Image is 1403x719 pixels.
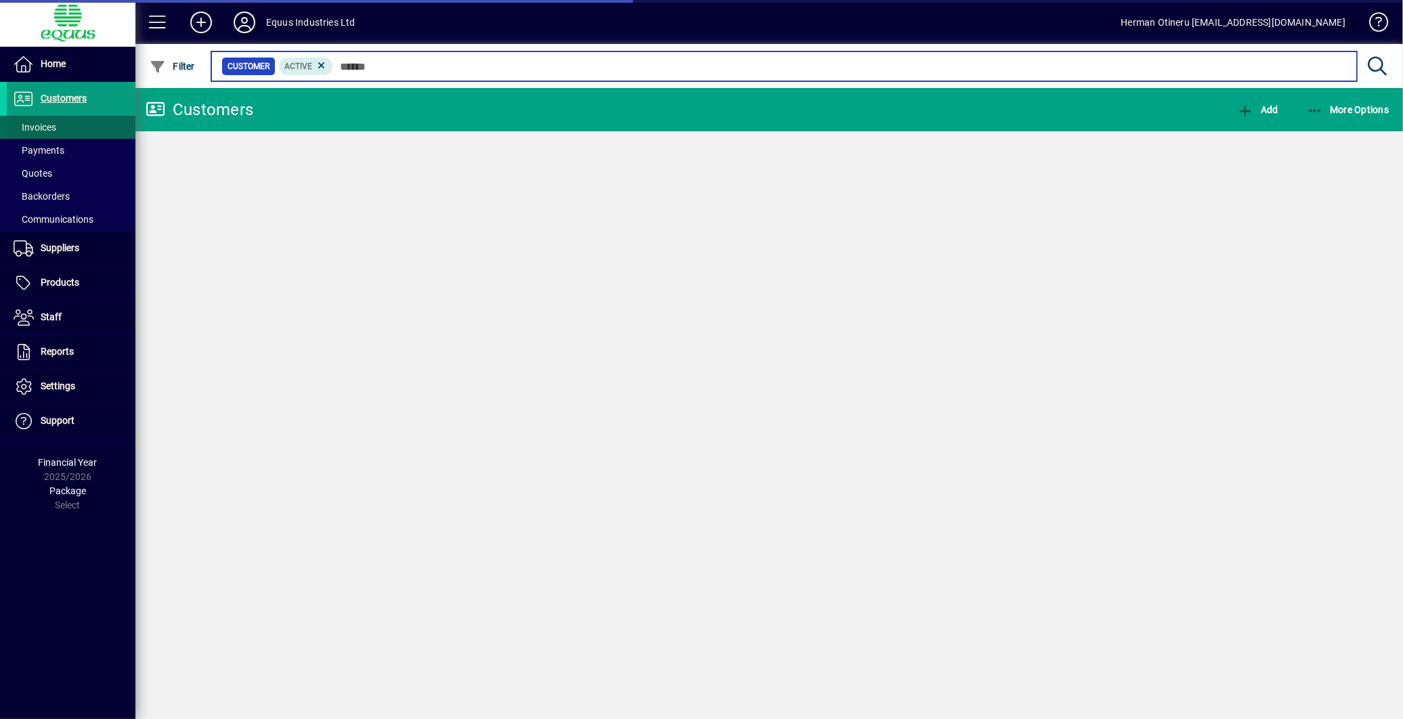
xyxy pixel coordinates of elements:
[7,404,135,438] a: Support
[39,457,98,468] span: Financial Year
[41,415,74,426] span: Support
[41,380,75,391] span: Settings
[7,301,135,334] a: Staff
[266,12,355,33] div: Equus Industries Ltd
[41,311,62,322] span: Staff
[7,370,135,404] a: Settings
[49,485,86,496] span: Package
[14,122,56,133] span: Invoices
[41,277,79,288] span: Products
[150,61,195,72] span: Filter
[7,162,135,185] a: Quotes
[7,208,135,231] a: Communications
[1359,3,1386,47] a: Knowledge Base
[1307,104,1389,115] span: More Options
[41,242,79,253] span: Suppliers
[284,62,312,71] span: Active
[7,116,135,139] a: Invoices
[1237,104,1278,115] span: Add
[7,266,135,300] a: Products
[7,232,135,265] a: Suppliers
[146,99,253,121] div: Customers
[41,93,87,104] span: Customers
[14,214,93,225] span: Communications
[7,185,135,208] a: Backorders
[228,60,269,73] span: Customer
[7,47,135,81] a: Home
[7,139,135,162] a: Payments
[14,168,52,179] span: Quotes
[179,10,223,35] button: Add
[14,191,70,202] span: Backorders
[7,335,135,369] a: Reports
[1234,97,1281,122] button: Add
[146,54,198,79] button: Filter
[1303,97,1393,122] button: More Options
[41,346,74,357] span: Reports
[1121,12,1345,33] div: Herman Otineru [EMAIL_ADDRESS][DOMAIN_NAME]
[41,58,66,69] span: Home
[279,58,333,75] mat-chip: Activation Status: Active
[223,10,266,35] button: Profile
[14,145,64,156] span: Payments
